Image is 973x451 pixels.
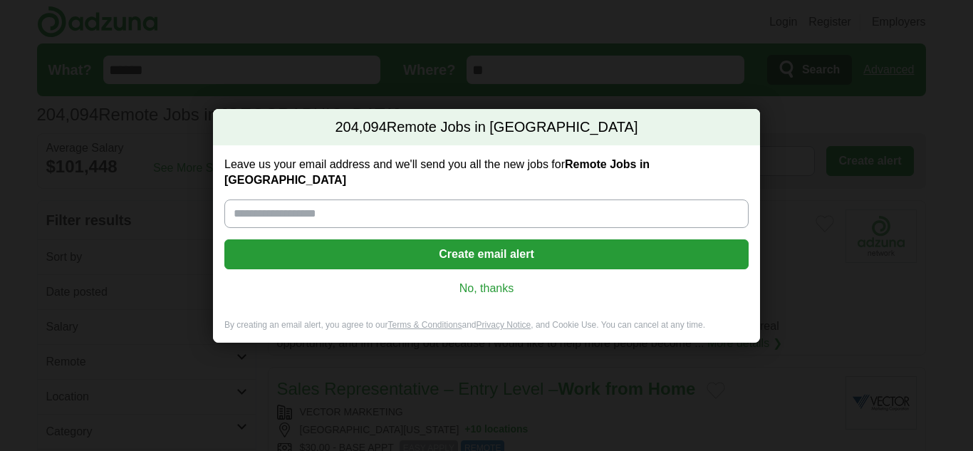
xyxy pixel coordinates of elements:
h2: Remote Jobs in [GEOGRAPHIC_DATA] [213,109,760,146]
span: 204,094 [335,118,387,138]
label: Leave us your email address and we'll send you all the new jobs for [224,157,749,188]
div: By creating an email alert, you agree to our and , and Cookie Use. You can cancel at any time. [213,319,760,343]
button: Create email alert [224,239,749,269]
a: No, thanks [236,281,737,296]
a: Privacy Notice [477,320,531,330]
a: Terms & Conditions [387,320,462,330]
